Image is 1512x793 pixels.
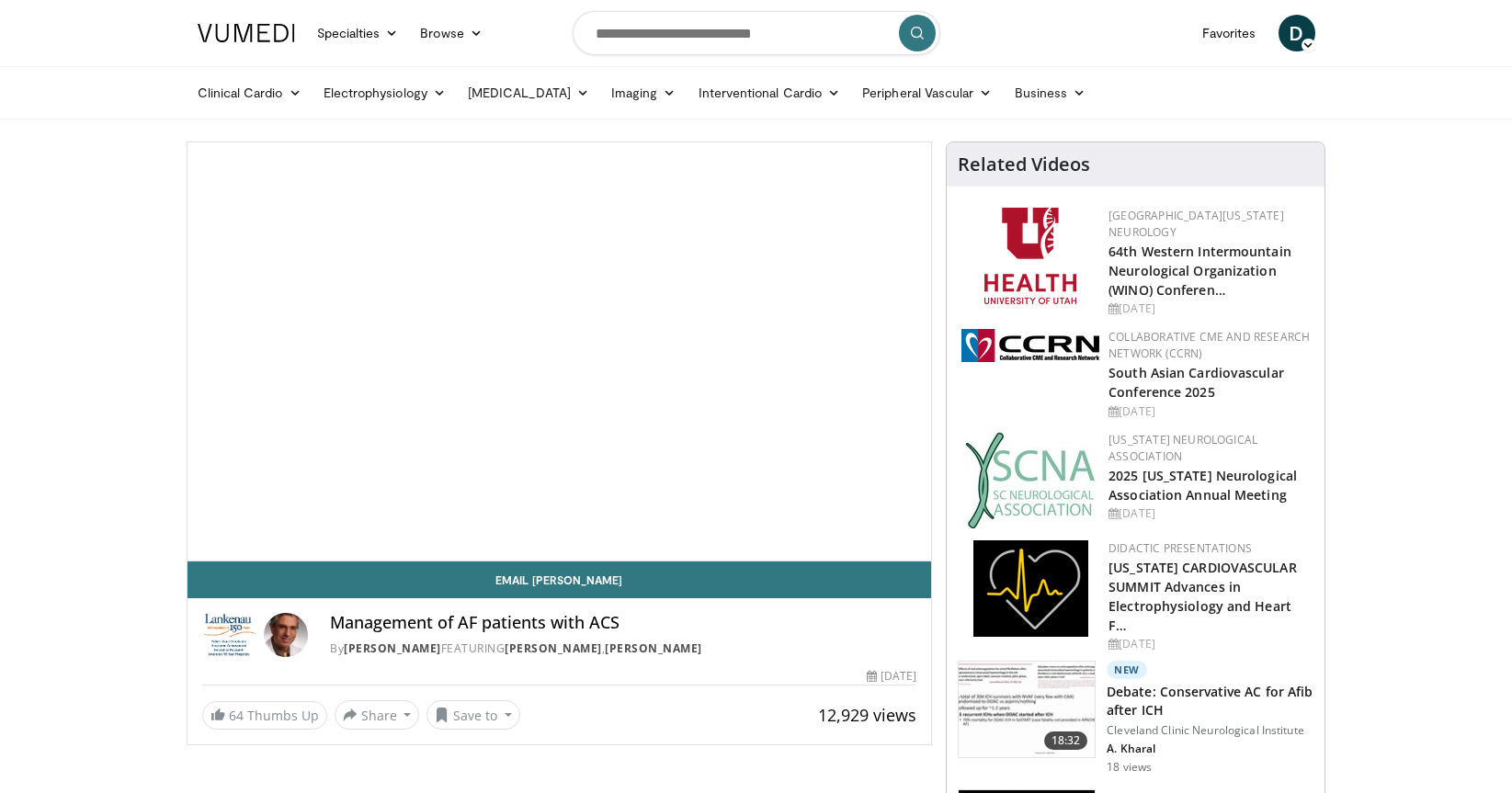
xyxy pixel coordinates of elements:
[426,700,520,730] button: Save to
[202,701,327,730] a: 64 Thumbs Up
[1108,467,1297,504] a: 2025 [US_STATE] Neurological Association Annual Meeting
[264,613,308,657] img: Avatar
[1279,15,1315,51] a: D
[965,432,1096,528] img: b123db18-9392-45ae-ad1d-42c3758a27aa.jpg.150x105_q85_autocrop_double_scale_upscale_version-0.2.jpg
[1107,661,1147,679] p: New
[1108,329,1310,361] a: Collaborative CME and Research Network (CCRN)
[313,74,457,111] a: Electrophysiology
[1108,636,1310,652] div: [DATE]
[958,661,1313,775] a: 18:32 New Debate: Conservative AC for Afib after ICH Cleveland Clinic Neurological Institute A. K...
[335,700,420,730] button: Share
[867,668,916,685] div: [DATE]
[1107,760,1152,775] p: 18 views
[1108,505,1310,522] div: [DATE]
[1107,683,1313,719] h3: Debate: Conservative AC for Afib after ICH
[1107,742,1313,756] p: A. Kharal
[409,15,494,51] a: Browse
[1108,300,1310,317] div: [DATE]
[1044,731,1088,750] span: 18:32
[202,613,257,657] img: Lankenau
[851,74,1003,111] a: Peripheral Vascular
[330,613,916,633] h4: Management of AF patients with ACS
[958,153,1090,176] h4: Related Videos
[818,704,916,726] span: 12,929 views
[1108,559,1297,634] a: [US_STATE] CARDIOVASCULAR SUMMIT Advances in Electrophysiology and Heart F…
[984,208,1076,304] img: f6362829-b0a3-407d-a044-59546adfd345.png.150x105_q85_autocrop_double_scale_upscale_version-0.2.png
[973,540,1088,637] img: 1860aa7a-ba06-47e3-81a4-3dc728c2b4cf.png.150x105_q85_autocrop_double_scale_upscale_version-0.2.png
[1107,723,1313,738] p: Cleveland Clinic Neurological Institute
[1108,364,1284,401] a: South Asian Cardiovascular Conference 2025
[1108,540,1310,557] div: Didactic Presentations
[1108,243,1291,299] a: 64th Western Intermountain Neurological Organization (WINO) Conferen…
[505,640,602,656] a: [PERSON_NAME]
[198,24,295,42] img: VuMedi Logo
[229,707,244,724] span: 64
[1108,432,1257,464] a: [US_STATE] Neurological Association
[188,142,932,561] video-js: Video Player
[1191,15,1268,51] a: Favorites
[1004,74,1097,111] a: Business
[600,74,688,111] a: Imaging
[1108,208,1284,240] a: [GEOGRAPHIC_DATA][US_STATE] Neurology
[959,662,1095,757] img: 514e11ea-87f1-47fb-adb8-ddffea0a3059.150x105_q85_crop-smart_upscale.jpg
[688,74,852,111] a: Interventional Cardio
[187,74,313,111] a: Clinical Cardio
[344,640,441,656] a: [PERSON_NAME]
[457,74,600,111] a: [MEDICAL_DATA]
[1108,403,1310,420] div: [DATE]
[188,561,932,598] a: Email [PERSON_NAME]
[306,15,410,51] a: Specialties
[605,640,702,656] a: [PERSON_NAME]
[573,11,940,55] input: Search topics, interventions
[330,640,916,657] div: By FEATURING ,
[961,329,1099,362] img: a04ee3ba-8487-4636-b0fb-5e8d268f3737.png.150x105_q85_autocrop_double_scale_upscale_version-0.2.png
